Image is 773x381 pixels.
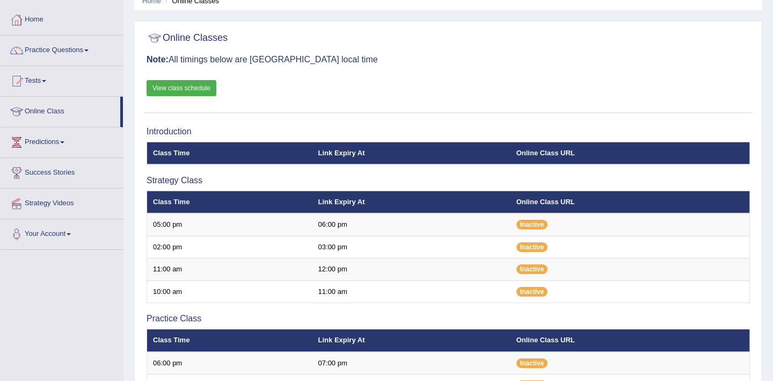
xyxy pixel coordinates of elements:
td: 06:00 pm [147,352,312,375]
th: Class Time [147,191,312,213]
td: 02:00 pm [147,236,312,258]
td: 11:00 am [147,258,312,281]
a: Practice Questions [1,35,123,62]
a: Strategy Videos [1,189,123,215]
td: 12:00 pm [312,258,511,281]
a: Your Account [1,219,123,246]
h3: Strategy Class [147,176,750,185]
td: 11:00 am [312,281,511,303]
a: View class schedule [147,80,216,96]
a: Predictions [1,127,123,154]
a: Home [1,5,123,32]
td: 03:00 pm [312,236,511,258]
th: Link Expiry At [312,191,511,213]
td: 07:00 pm [312,352,511,375]
th: Link Expiry At [312,142,511,164]
span: Inactive [516,287,548,297]
th: Online Class URL [511,142,750,164]
span: Inactive [516,220,548,229]
td: 05:00 pm [147,213,312,236]
td: 10:00 am [147,281,312,303]
th: Class Time [147,142,312,164]
b: Note: [147,55,169,64]
a: Tests [1,66,123,93]
th: Class Time [147,329,312,352]
span: Inactive [516,358,548,368]
h3: All timings below are [GEOGRAPHIC_DATA] local time [147,55,750,64]
th: Online Class URL [511,329,750,352]
th: Link Expiry At [312,329,511,352]
h3: Introduction [147,127,750,136]
h2: Online Classes [147,30,228,46]
a: Online Class [1,97,120,124]
td: 06:00 pm [312,213,511,236]
span: Inactive [516,242,548,252]
h3: Practice Class [147,314,750,324]
a: Success Stories [1,158,123,185]
th: Online Class URL [511,191,750,213]
span: Inactive [516,264,548,274]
